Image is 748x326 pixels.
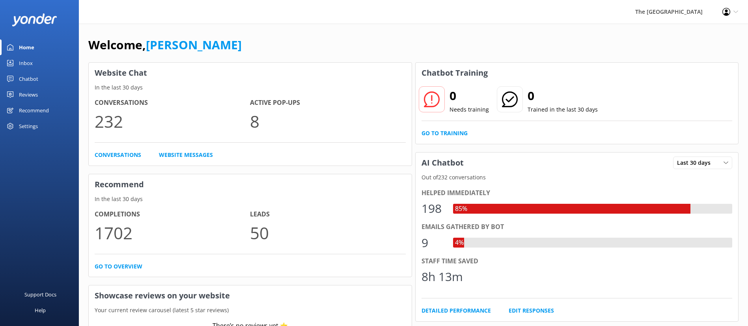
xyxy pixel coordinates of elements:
div: Help [35,302,46,318]
h4: Leads [250,209,405,220]
p: Your current review carousel (latest 5 star reviews) [89,306,412,315]
div: 85% [453,204,469,214]
h3: Website Chat [89,63,412,83]
p: In the last 30 days [89,195,412,203]
a: Conversations [95,151,141,159]
div: Chatbot [19,71,38,87]
a: Edit Responses [509,306,554,315]
h2: 0 [528,86,598,105]
p: 50 [250,220,405,246]
p: Trained in the last 30 days [528,105,598,114]
h4: Conversations [95,98,250,108]
p: 1702 [95,220,250,246]
h2: 0 [450,86,489,105]
div: Recommend [19,102,49,118]
div: Staff time saved [422,256,733,266]
a: Detailed Performance [422,306,491,315]
div: 198 [422,199,445,218]
a: Go to overview [95,262,142,271]
h4: Completions [95,209,250,220]
p: Out of 232 conversations [416,173,739,182]
div: Emails gathered by bot [422,222,733,232]
p: 8 [250,108,405,134]
h3: Showcase reviews on your website [89,285,412,306]
a: Website Messages [159,151,213,159]
div: Home [19,39,34,55]
h3: Recommend [89,174,412,195]
span: Last 30 days [677,158,715,167]
img: yonder-white-logo.png [12,13,57,26]
h1: Welcome, [88,35,242,54]
div: Reviews [19,87,38,102]
div: 4% [453,238,466,248]
div: Inbox [19,55,33,71]
p: 232 [95,108,250,134]
div: Helped immediately [422,188,733,198]
h3: Chatbot Training [416,63,494,83]
div: Settings [19,118,38,134]
h4: Active Pop-ups [250,98,405,108]
a: [PERSON_NAME] [146,37,242,53]
p: Needs training [450,105,489,114]
div: Support Docs [24,287,56,302]
div: 8h 13m [422,267,463,286]
a: Go to Training [422,129,468,138]
h3: AI Chatbot [416,153,470,173]
div: 9 [422,233,445,252]
p: In the last 30 days [89,83,412,92]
